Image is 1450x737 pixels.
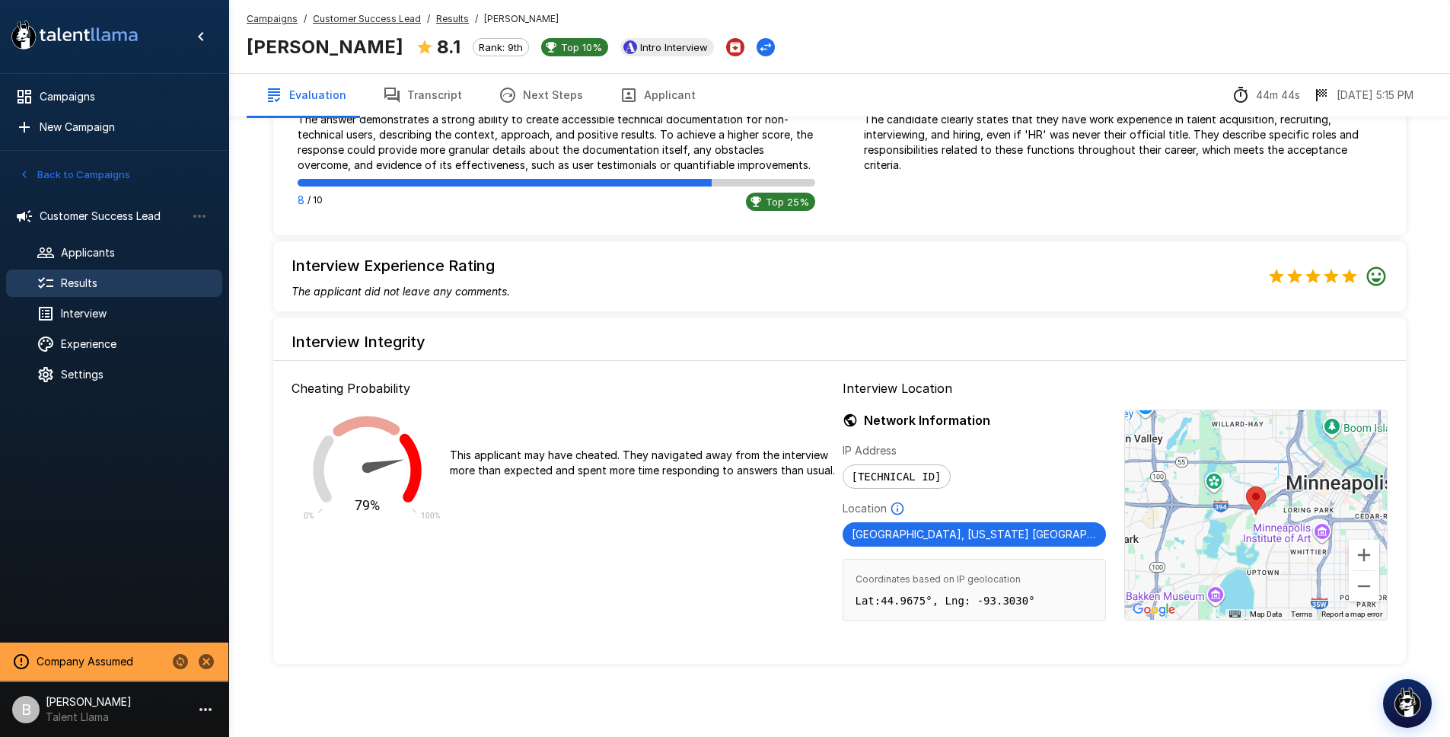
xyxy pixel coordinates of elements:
[1349,571,1379,601] button: Zoom out
[843,410,1106,431] h6: Network Information
[303,512,313,520] text: 0%
[247,13,298,24] u: Campaigns
[634,41,714,53] span: Intro Interview
[856,572,1093,587] span: Coordinates based on IP geolocation
[292,254,510,278] h6: Interview Experience Rating
[555,41,608,53] span: Top 10%
[437,36,460,58] b: 8.1
[298,193,304,208] p: 8
[856,593,1093,608] p: Lat: 44.9675 °, Lng: -93.3030 °
[1392,687,1423,717] img: logo_glasses@2x.png
[247,74,365,116] button: Evaluation
[436,13,469,24] u: Results
[620,38,714,56] div: View profile in Ashby
[475,11,478,27] span: /
[308,193,323,208] span: / 10
[843,528,1106,541] span: [GEOGRAPHIC_DATA], [US_STATE] [GEOGRAPHIC_DATA]
[726,38,744,56] button: Archive Applicant
[890,501,905,516] svg: Based on IP Address and not guaranteed to be accurate
[843,471,950,483] span: [TECHNICAL_ID]
[355,497,380,513] text: 79%
[247,36,403,58] b: [PERSON_NAME]
[1129,600,1179,620] a: Open this area in Google Maps (opens a new window)
[623,40,637,54] img: ashbyhq_logo.jpeg
[427,11,430,27] span: /
[273,330,1406,354] h6: Interview Integrity
[365,74,480,116] button: Transcript
[298,112,815,173] p: The answer demonstrates a strong ability to create accessible technical documentation for non-tec...
[292,379,837,397] p: Cheating Probability
[1129,600,1179,620] img: Google
[1312,86,1413,104] div: The date and time when the interview was completed
[484,11,559,27] span: [PERSON_NAME]
[864,112,1381,173] p: The candidate clearly states that they have work experience in talent acquisition, recruiting, in...
[757,38,775,56] button: Change Stage
[1349,540,1379,570] button: Zoom in
[313,13,421,24] u: Customer Success Lead
[292,285,510,298] i: The applicant did not leave any comments.
[473,41,528,53] span: Rank: 9th
[1337,88,1413,103] p: [DATE] 5:15 PM
[1256,88,1300,103] p: 44m 44s
[843,443,1106,458] p: IP Address
[1232,86,1300,104] div: The time between starting and completing the interview
[304,11,307,27] span: /
[843,379,1388,397] p: Interview Location
[601,74,714,116] button: Applicant
[760,196,815,208] span: Top 25%
[422,512,441,520] text: 100%
[1321,610,1382,618] a: Report a map error
[480,74,601,116] button: Next Steps
[1250,609,1282,620] button: Map Data
[1229,609,1240,620] button: Keyboard shortcuts
[1291,610,1312,618] a: Terms (opens in new tab)
[843,501,887,516] p: Location
[450,448,837,478] p: This applicant may have cheated. They navigated away from the interview more than expected and sp...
